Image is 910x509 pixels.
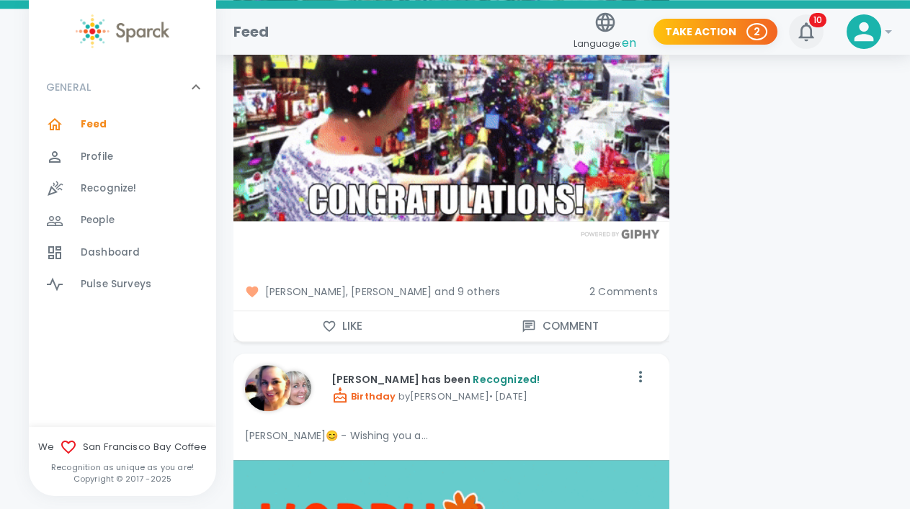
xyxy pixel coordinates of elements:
[451,311,669,341] button: Comment
[81,213,115,228] span: People
[277,371,311,405] img: Picture of Linda Chock
[29,14,216,48] a: Sparck logo
[29,461,216,473] p: Recognition as unique as you are!
[574,34,636,53] span: Language:
[29,141,216,173] a: Profile
[577,229,664,238] img: Powered by GIPHY
[233,311,451,341] button: Like
[81,117,107,132] span: Feed
[81,277,151,292] span: Pulse Surveys
[245,428,658,443] p: [PERSON_NAME]😊 - Wishing you a...
[473,372,540,387] span: Recognized!
[29,66,216,109] div: GENERAL
[245,284,578,299] span: [PERSON_NAME], [PERSON_NAME] and 9 others
[81,150,113,164] span: Profile
[233,20,269,43] h1: Feed
[331,389,396,403] span: Birthday
[29,109,216,140] a: Feed
[29,438,216,456] span: We San Francisco Bay Coffee
[29,204,216,236] a: People
[568,6,642,58] button: Language:en
[589,284,658,299] span: 2 Comments
[81,181,137,196] span: Recognize!
[245,365,291,411] img: Picture of Nikki Meeks
[76,14,169,48] img: Sparck logo
[29,173,216,204] a: Recognize!
[331,387,629,404] p: by [PERSON_NAME] • [DATE]
[622,35,636,51] span: en
[29,237,216,269] a: Dashboard
[29,269,216,300] a: Pulse Surveys
[29,473,216,485] p: Copyright © 2017 - 2025
[81,246,140,260] span: Dashboard
[653,19,777,45] button: Take Action 2
[789,14,824,49] button: 10
[754,24,760,39] p: 2
[29,109,216,306] div: GENERAL
[46,80,91,94] p: GENERAL
[331,372,629,387] p: [PERSON_NAME] has been
[809,13,826,27] span: 10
